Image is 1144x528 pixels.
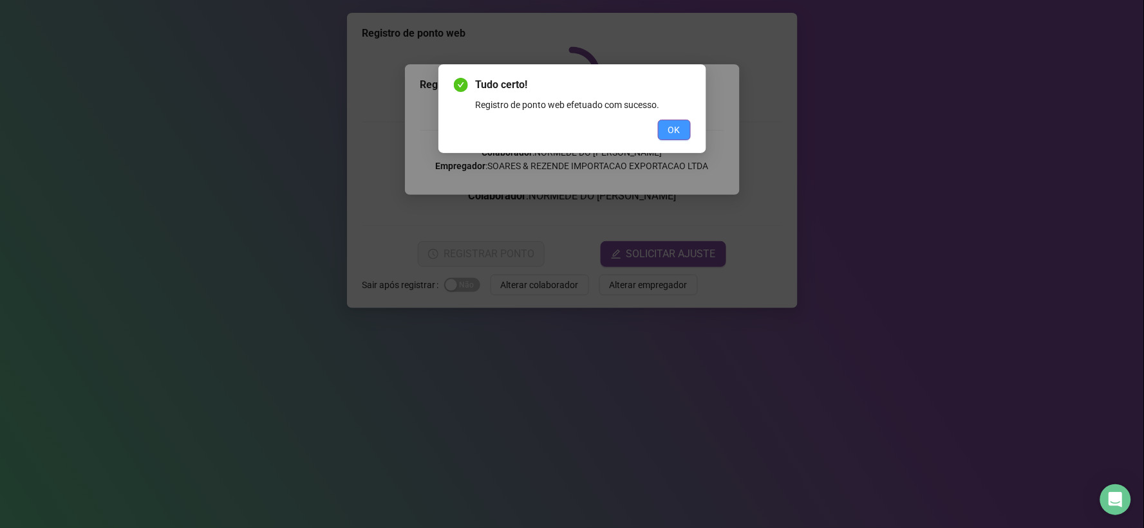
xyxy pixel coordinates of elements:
[1100,484,1131,515] div: Open Intercom Messenger
[454,78,468,92] span: check-circle
[668,123,680,137] span: OK
[476,98,691,112] div: Registro de ponto web efetuado com sucesso.
[658,120,691,140] button: OK
[476,77,691,93] span: Tudo certo!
